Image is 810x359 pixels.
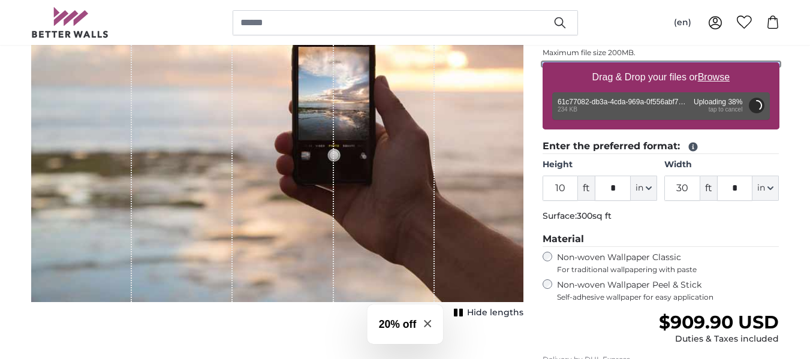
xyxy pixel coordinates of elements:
[543,210,779,222] p: Surface:
[31,7,109,38] img: Betterwalls
[659,333,779,345] div: Duties & Taxes included
[543,159,657,171] label: Height
[757,182,765,194] span: in
[664,12,701,34] button: (en)
[631,176,657,201] button: in
[587,65,734,89] label: Drag & Drop your files or
[467,307,523,319] span: Hide lengths
[698,72,730,82] u: Browse
[664,159,779,171] label: Width
[543,48,779,58] p: Maximum file size 200MB.
[578,176,595,201] span: ft
[659,311,779,333] span: $909.90 USD
[557,265,779,274] span: For traditional wallpapering with paste
[557,279,779,302] label: Non-woven Wallpaper Peel & Stick
[557,292,779,302] span: Self-adhesive wallpaper for easy application
[450,304,523,321] button: Hide lengths
[752,176,779,201] button: in
[577,210,612,221] span: 300sq ft
[557,252,779,274] label: Non-woven Wallpaper Classic
[700,176,717,201] span: ft
[543,232,779,247] legend: Material
[543,139,779,154] legend: Enter the preferred format:
[636,182,643,194] span: in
